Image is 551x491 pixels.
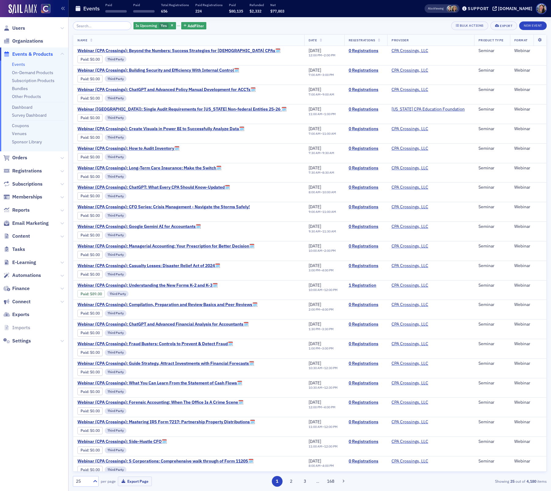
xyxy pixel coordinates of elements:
div: – [309,93,334,96]
a: 0 Registrations [349,361,383,366]
span: ‌ [105,10,127,13]
span: : [81,155,90,159]
a: 0 Registrations [349,419,383,425]
a: Paid [81,370,88,374]
div: Seminar [478,107,506,112]
p: Paid Registrations [195,3,223,7]
span: Webinar (CPA Crossings): Managerial Accounting: Your Prescription for Better Decision🗓️ [77,244,254,249]
a: 1 Registration [349,283,383,288]
a: Content [3,233,30,240]
span: Tasks [12,246,25,253]
span: 224 [195,9,202,13]
a: 0 Registrations [349,87,383,93]
span: [DATE] [309,48,321,53]
a: View Homepage [37,4,51,14]
div: Seminar [478,165,506,171]
time: 7:00 AM [309,92,320,96]
a: Paid [81,428,88,433]
span: Date [309,38,317,42]
span: Webinar (CPA Crossings): ChatGPT and Advanced Policy Manual Development for ACCTs🗓️ [77,87,256,93]
a: Paid [81,155,88,159]
a: 0 Registrations [349,380,383,386]
a: Webinar (CPA Crossings): S Corporations: Comprehensive walk through of Form 1120S🗓️ [77,459,253,464]
a: 0 Registrations [349,244,383,249]
a: CPA Crossings, LLC [392,68,428,73]
time: 11:00 AM [309,112,322,116]
span: Content [12,233,30,240]
span: [DATE] [309,165,321,171]
span: Name [77,38,87,42]
time: 8:00 AM [309,190,320,194]
a: 0 Registrations [349,263,383,269]
a: Paid [81,57,88,62]
div: Seminar [478,48,506,54]
time: 11:00 AM [322,131,336,136]
span: Webinar (CPA Crossings): Long-Term Care Insurance: Make the Switch🗓️ [77,165,221,171]
time: 2:00 PM [324,53,335,57]
a: [US_STATE] CPA Education Foundation [392,107,465,112]
img: SailAMX [41,4,51,13]
div: [DOMAIN_NAME] [498,6,532,11]
div: Webinar [514,107,542,112]
div: Webinar [514,146,542,151]
time: 7:30 AM [309,151,320,155]
div: Seminar [478,87,506,93]
a: Finance [3,285,30,292]
a: CPA Crossings, LLC [392,185,428,190]
a: CPA Crossings, LLC [392,322,428,327]
span: Format [514,38,528,42]
div: Seminar [478,204,506,210]
span: $0.00 [90,96,100,100]
a: Paid [81,77,88,81]
p: Total Registrations [161,3,189,7]
span: $0.00 [90,135,100,140]
span: Webinar (CPA Crossings): Understanding the New Forms K-2 and K-3🗓️ [77,283,218,288]
div: Paid: 0 - $0 [77,153,103,161]
button: New Event [519,21,547,30]
p: Paid [229,3,243,7]
a: 0 Registrations [349,459,383,464]
a: Webinar (CPA Crossings): ChatGPT and Advanced Financial Analysis for Accountants🗓️ [77,322,249,327]
a: Webinar ([GEOGRAPHIC_DATA]): Single Audit Requirements for [US_STATE] Non-federal Entities 25-26 🗓 [77,107,287,112]
div: Seminar [478,68,506,73]
span: CPA Crossings, LLC [392,146,430,151]
a: Paid [81,311,88,315]
span: Memberships [12,194,42,200]
a: Organizations [3,38,43,44]
span: Webinar (CPA Crossings): Create Visuals in Power BI to Successfully Analyze Data🗓️ [77,126,244,132]
a: Paid [81,350,88,355]
a: Webinar (CPA Crossings): Side-Hustle CFO🗓️ [77,439,180,444]
a: CPA Crossings, LLC [392,48,428,54]
a: CPA Crossings, LLC [392,302,428,308]
div: Third Party [105,154,126,160]
div: Paid: 0 - $0 [77,173,103,180]
a: CPA Crossings, LLC [392,459,428,464]
span: Settings [12,338,31,344]
time: 7:00 AM [309,131,320,136]
a: Paid [81,252,88,257]
time: 9:30 AM [322,151,334,155]
span: CPA Crossings, LLC [392,126,430,132]
a: Events [12,62,25,67]
span: Users [12,25,25,32]
div: Bulk Actions [460,24,484,27]
button: [DOMAIN_NAME] [493,6,534,11]
a: Paid [81,174,88,179]
a: 0 Registrations [349,439,383,444]
span: Orders [12,154,27,161]
a: Webinar (CPA Crossings): ChatGPT: What Every CPA Should Know-Updated🗓️ [77,185,230,190]
a: Bundles [12,86,28,91]
button: Bulk Actions [451,21,488,30]
span: Webinar (CPA Crossings): Beyond the Numbers: Success Strategies for Female CPAs🗓️ [77,48,280,54]
span: Webinar (CPA Crossings): What You Can Learn From the Statement of Cash Flows🗓️ [77,380,242,386]
a: CPA Crossings, LLC [392,400,428,405]
a: SailAMX [9,4,37,14]
time: 1:00 PM [324,112,336,116]
span: $0.00 [90,57,100,62]
a: Users [3,25,25,32]
div: Third Party [105,76,126,82]
a: CPA Crossings, LLC [392,126,428,132]
a: CPA Crossings, LLC [392,204,428,210]
a: CPA Crossings, LLC [392,146,428,151]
